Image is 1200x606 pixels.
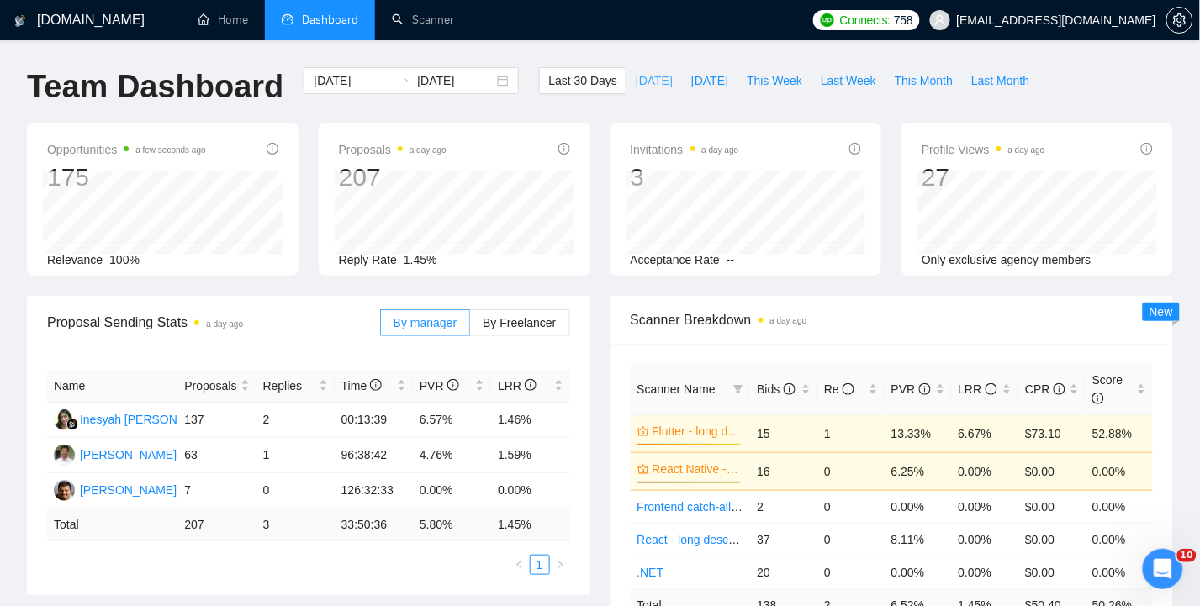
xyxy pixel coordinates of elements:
[47,253,103,266] span: Relevance
[922,253,1092,266] span: Only exclusive agency members
[80,410,373,429] div: Inesyah [PERSON_NAME] Zaelsyah [PERSON_NAME]
[637,425,649,437] span: crown
[417,71,494,90] input: End date
[530,555,550,575] li: 1
[558,143,570,155] span: info-circle
[206,319,243,329] time: a day ago
[491,473,569,509] td: 0.00%
[256,370,335,403] th: Replies
[80,445,277,464] div: [PERSON_NAME] [PERSON_NAME]
[47,140,206,160] span: Opportunities
[1018,414,1086,452] td: $73.10
[198,13,248,27] a: homeHome
[397,74,410,87] span: to
[335,403,413,438] td: 00:13:39
[637,463,649,475] span: crown
[447,379,459,391] span: info-circle
[410,145,447,155] time: a day ago
[784,383,796,395] span: info-circle
[757,382,795,396] span: Bids
[339,140,447,160] span: Proposals
[817,490,885,523] td: 0
[420,379,459,393] span: PVR
[483,316,556,329] span: By Freelancer
[811,67,885,94] button: Last Week
[555,560,565,570] span: right
[510,555,530,575] li: Previous Page
[370,379,382,391] span: info-circle
[934,14,946,26] span: user
[1166,7,1193,34] button: setting
[177,473,256,509] td: 7
[413,509,491,541] td: 5.80 %
[177,438,256,473] td: 63
[302,13,358,27] span: Dashboard
[631,161,739,193] div: 3
[335,473,413,509] td: 126:32:33
[1054,383,1065,395] span: info-circle
[702,145,739,155] time: a day ago
[840,11,891,29] span: Connects:
[339,161,447,193] div: 207
[335,438,413,473] td: 96:38:42
[824,382,854,396] span: Re
[885,452,952,490] td: 6.25%
[1086,414,1153,452] td: 52.88%
[525,379,537,391] span: info-circle
[177,403,256,438] td: 137
[256,509,335,541] td: 3
[510,555,530,575] button: left
[392,13,454,27] a: searchScanner
[1025,382,1065,396] span: CPR
[952,523,1019,556] td: 0.00%
[498,379,537,393] span: LRR
[135,145,205,155] time: a few seconds ago
[54,445,75,466] img: TD
[922,140,1045,160] span: Profile Views
[750,452,817,490] td: 16
[737,67,811,94] button: This Week
[14,8,26,34] img: logo
[817,556,885,588] td: 0
[339,253,397,266] span: Reply Rate
[1092,373,1123,405] span: Score
[539,67,626,94] button: Last 30 Days
[1086,490,1153,523] td: 0.00%
[54,480,75,501] img: DK
[404,253,437,266] span: 1.45%
[109,253,140,266] span: 100%
[491,438,569,473] td: 1.59%
[397,74,410,87] span: swap-right
[733,384,743,394] span: filter
[267,143,278,155] span: info-circle
[550,555,570,575] button: right
[413,403,491,438] td: 6.57%
[1018,490,1086,523] td: $0.00
[47,312,380,333] span: Proposal Sending Stats
[1008,145,1045,155] time: a day ago
[750,556,817,588] td: 20
[986,383,997,395] span: info-circle
[314,71,390,90] input: Start date
[747,71,802,90] span: This Week
[750,523,817,556] td: 37
[770,316,807,325] time: a day ago
[177,509,256,541] td: 207
[47,161,206,193] div: 175
[727,253,734,266] span: --
[491,403,569,438] td: 1.46%
[653,460,741,478] a: React Native - long description
[637,533,761,546] a: React - long description
[1177,549,1197,562] span: 10
[27,67,283,107] h1: Team Dashboard
[54,409,75,430] img: II
[962,67,1039,94] button: Last Month
[730,377,747,402] span: filter
[1092,393,1104,404] span: info-circle
[971,71,1029,90] span: Last Month
[47,370,177,403] th: Name
[817,452,885,490] td: 0
[919,383,931,395] span: info-circle
[256,438,335,473] td: 1
[637,566,664,579] a: .NET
